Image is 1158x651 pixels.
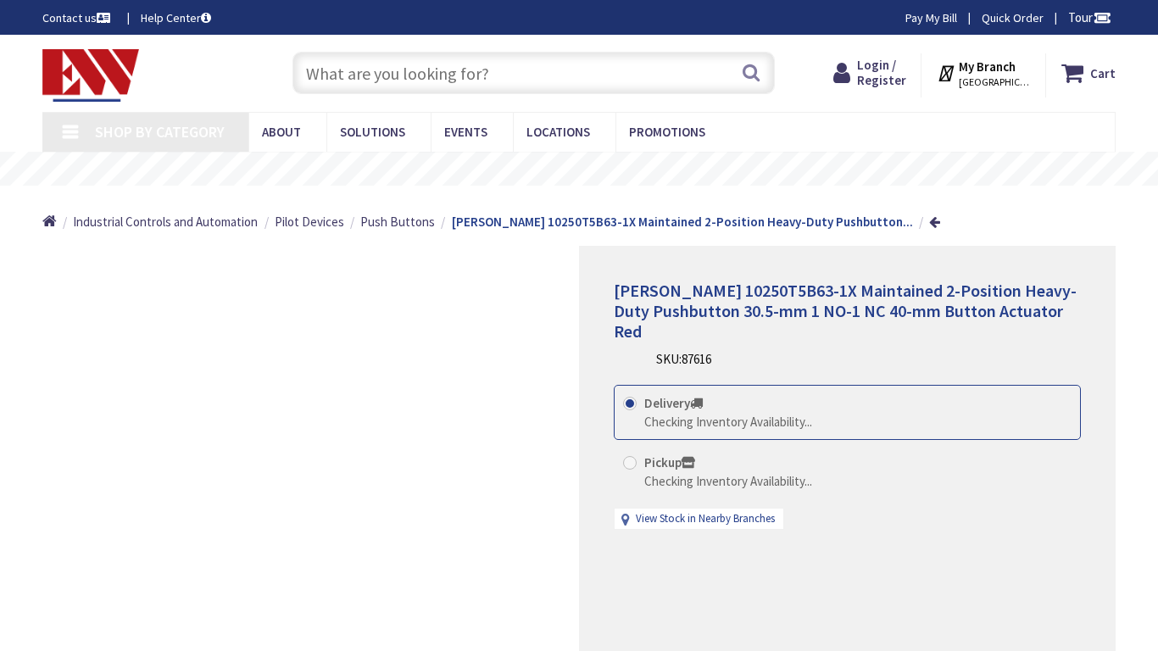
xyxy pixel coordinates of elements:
[141,9,211,26] a: Help Center
[1068,9,1111,25] span: Tour
[292,52,775,94] input: What are you looking for?
[959,58,1016,75] strong: My Branch
[833,58,906,88] a: Login / Register
[95,122,225,142] span: Shop By Category
[937,58,1031,88] div: My Branch [GEOGRAPHIC_DATA], [GEOGRAPHIC_DATA]
[42,9,114,26] a: Contact us
[360,213,435,231] a: Push Buttons
[636,511,775,527] a: View Stock in Nearby Branches
[959,75,1031,89] span: [GEOGRAPHIC_DATA], [GEOGRAPHIC_DATA]
[275,214,344,230] span: Pilot Devices
[644,413,812,431] div: Checking Inventory Availability...
[42,49,139,102] img: Electrical Wholesalers, Inc.
[262,124,301,140] span: About
[73,213,258,231] a: Industrial Controls and Automation
[644,395,703,411] strong: Delivery
[526,124,590,140] span: Locations
[275,213,344,231] a: Pilot Devices
[1090,58,1116,88] strong: Cart
[644,454,695,470] strong: Pickup
[73,214,258,230] span: Industrial Controls and Automation
[1061,58,1116,88] a: Cart
[444,124,487,140] span: Events
[905,9,957,26] a: Pay My Bill
[656,350,711,368] div: SKU:
[452,214,913,230] strong: [PERSON_NAME] 10250T5B63-1X Maintained 2-Position Heavy-Duty Pushbutton...
[982,9,1044,26] a: Quick Order
[644,472,812,490] div: Checking Inventory Availability...
[857,57,906,88] span: Login / Register
[439,160,749,179] rs-layer: Free Same Day Pickup at 19 Locations
[614,280,1077,342] span: [PERSON_NAME] 10250T5B63-1X Maintained 2-Position Heavy-Duty Pushbutton 30.5-mm 1 NO-1 NC 40-mm B...
[682,351,711,367] span: 87616
[340,124,405,140] span: Solutions
[360,214,435,230] span: Push Buttons
[629,124,705,140] span: Promotions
